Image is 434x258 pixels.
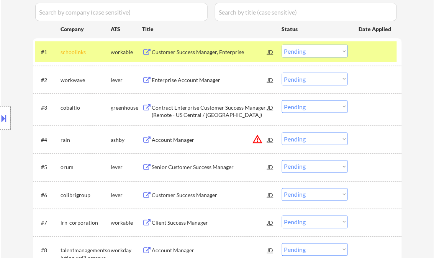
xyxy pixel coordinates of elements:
[111,192,142,199] div: lever
[267,73,275,87] div: JD
[267,188,275,202] div: JD
[152,219,268,227] div: Client Success Manager
[41,219,55,227] div: #7
[142,25,275,33] div: Title
[152,164,268,171] div: Senior Customer Success Manager
[267,243,275,257] div: JD
[61,192,111,199] div: colibrigroup
[61,25,111,33] div: Company
[267,216,275,230] div: JD
[267,100,275,114] div: JD
[267,133,275,146] div: JD
[152,136,268,144] div: Account Manager
[359,25,393,33] div: Date Applied
[215,3,397,21] input: Search by title (case sensitive)
[152,76,268,84] div: Enterprise Account Manager
[152,247,268,255] div: Account Manager
[282,22,348,36] div: Status
[41,247,55,255] div: #8
[267,160,275,174] div: JD
[152,48,268,56] div: Customer Success Manager, Enterprise
[61,219,111,227] div: lrn-corporation
[267,45,275,59] div: JD
[252,134,263,145] button: warning_amber
[35,3,208,21] input: Search by company (case sensitive)
[111,247,142,255] div: workday
[41,192,55,199] div: #6
[152,192,268,199] div: Customer Success Manager
[152,104,268,119] div: Contract Enterprise Customer Success Manager (Remote - US Central / [GEOGRAPHIC_DATA])
[111,25,142,33] div: ATS
[111,219,142,227] div: workable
